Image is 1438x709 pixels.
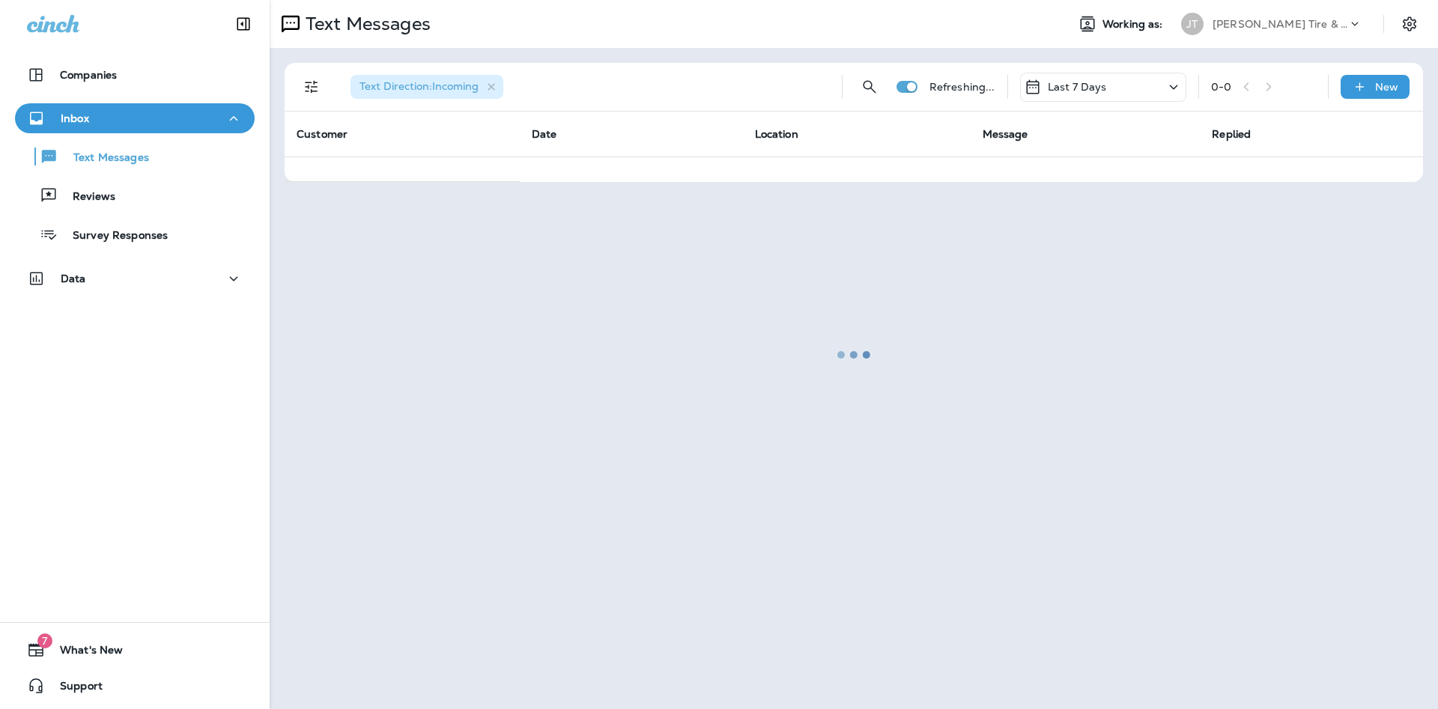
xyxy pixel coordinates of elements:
span: Support [45,680,103,698]
p: Text Messages [58,151,149,165]
button: Reviews [15,180,255,211]
p: Inbox [61,112,89,124]
button: Collapse Sidebar [222,9,264,39]
p: Data [61,273,86,284]
span: 7 [37,633,52,648]
button: Text Messages [15,141,255,172]
button: Data [15,264,255,293]
button: Survey Responses [15,219,255,250]
button: Companies [15,60,255,90]
p: Companies [60,69,117,81]
button: Support [15,671,255,701]
button: Inbox [15,103,255,133]
span: What's New [45,644,123,662]
p: Survey Responses [58,229,168,243]
button: 7What's New [15,635,255,665]
p: New [1375,81,1398,93]
p: Reviews [58,190,115,204]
